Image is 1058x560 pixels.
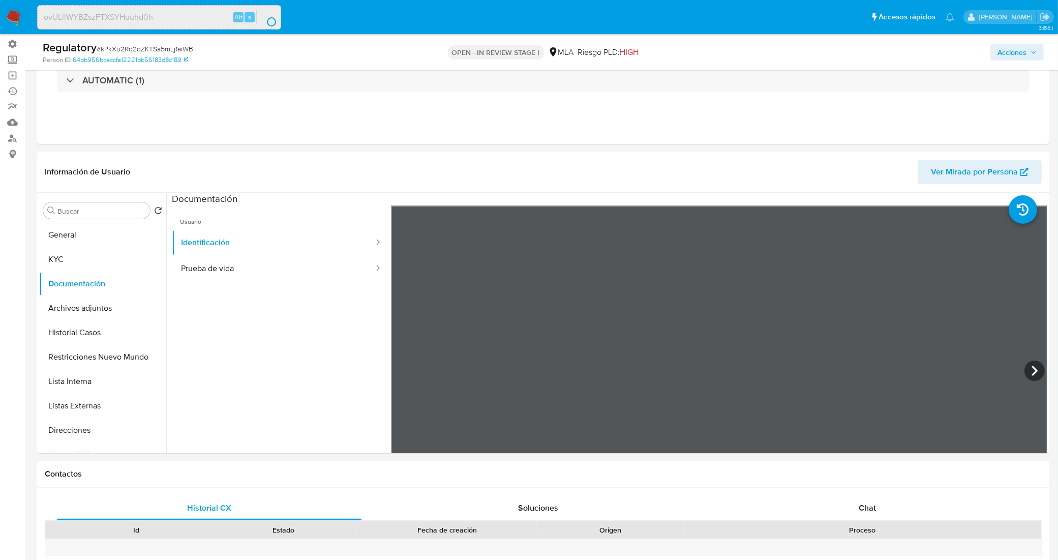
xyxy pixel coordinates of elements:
button: Marcas AML [39,443,166,467]
h1: Contactos [45,469,1042,479]
button: search-icon [256,10,277,24]
b: Regulatory [43,39,97,55]
span: Riesgo PLD: [578,47,639,58]
span: 3.156.1 [1039,24,1053,32]
p: leandro.caroprese@mercadolibre.com [979,12,1036,22]
button: Historial Casos [39,320,166,345]
button: Archivos adjuntos [39,296,166,320]
b: Person ID [43,55,71,65]
a: Notificaciones [946,13,954,21]
div: Origen [544,525,677,535]
span: Chat [859,502,876,514]
button: KYC [39,247,166,272]
a: Salir [1040,12,1050,22]
button: Listas Externas [39,394,166,418]
div: MLA [548,47,574,58]
span: Ver Mirada por Persona [931,160,1018,184]
div: Fecha de creación [364,525,530,535]
span: Acciones [997,44,1026,61]
input: Buscar usuario o caso... [38,11,281,24]
button: Volver al orden por defecto [154,207,162,218]
span: HIGH [620,46,639,58]
button: Lista Interna [39,369,166,394]
p: OPEN - IN REVIEW STAGE I [448,45,544,60]
a: 64bb956bceccfe12221bb56183d8c189 [73,55,188,65]
h1: Información de Usuario [45,167,130,177]
span: s [248,12,251,22]
span: Soluciones [518,502,558,514]
button: General [39,223,166,247]
div: Proceso [691,525,1034,535]
button: Ver Mirada por Persona [918,160,1042,184]
div: Estado [217,525,350,535]
button: Documentación [39,272,166,296]
div: AUTOMATIC (1) [57,69,1030,92]
span: Alt [234,12,243,22]
button: Acciones [990,44,1044,61]
span: Historial CX [187,502,231,514]
h3: AUTOMATIC (1) [82,75,144,86]
button: Restricciones Nuevo Mundo [39,345,166,369]
span: # kPkXu2Rq2qZKTSa5mLj1aiWB [97,44,193,54]
button: Direcciones [39,418,166,443]
input: Buscar [57,207,146,216]
button: Buscar [47,207,55,215]
span: Accesos rápidos [879,12,935,22]
div: Id [70,525,203,535]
